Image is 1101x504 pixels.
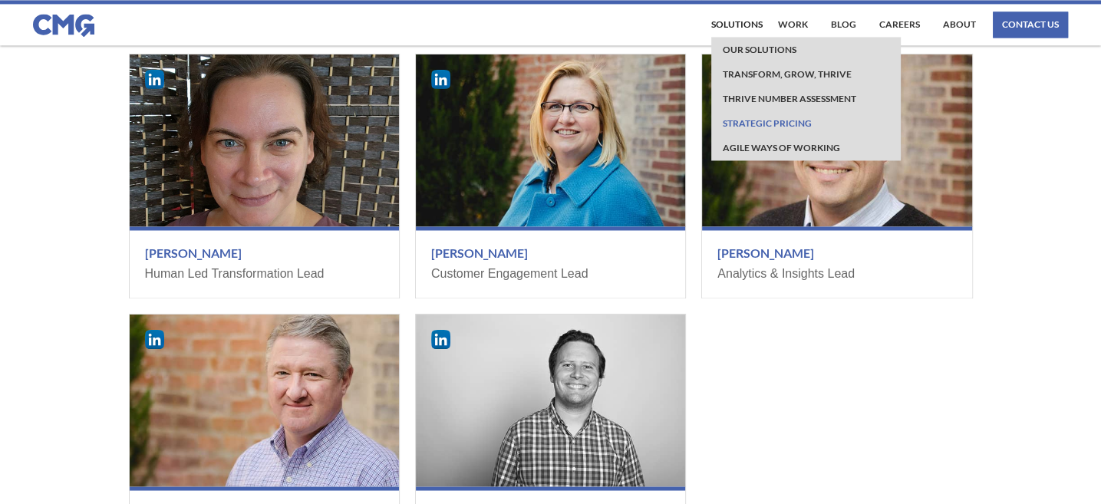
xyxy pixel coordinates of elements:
[717,245,956,261] h3: [PERSON_NAME]
[939,12,980,38] a: About
[719,61,855,86] a: Transform, Grow, thrive
[1002,20,1059,29] div: contact us
[711,20,763,29] div: Solutions
[145,265,384,282] div: Human Led Transformation Lead
[711,37,900,160] nav: Solutions
[875,12,924,38] a: Careers
[719,110,816,135] a: Strategic Pricing
[774,12,812,38] a: work
[431,265,670,282] div: Customer Engagement Lead
[717,265,956,282] div: Analytics & Insights Lead
[719,37,800,61] a: Our Solutions
[431,245,670,261] h3: [PERSON_NAME]
[719,86,860,110] a: Thrive Number Assessment
[145,245,384,261] h3: [PERSON_NAME]
[719,135,844,160] a: Agile Ways of working
[827,12,860,38] a: Blog
[33,14,94,37] img: CMG logo in blue.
